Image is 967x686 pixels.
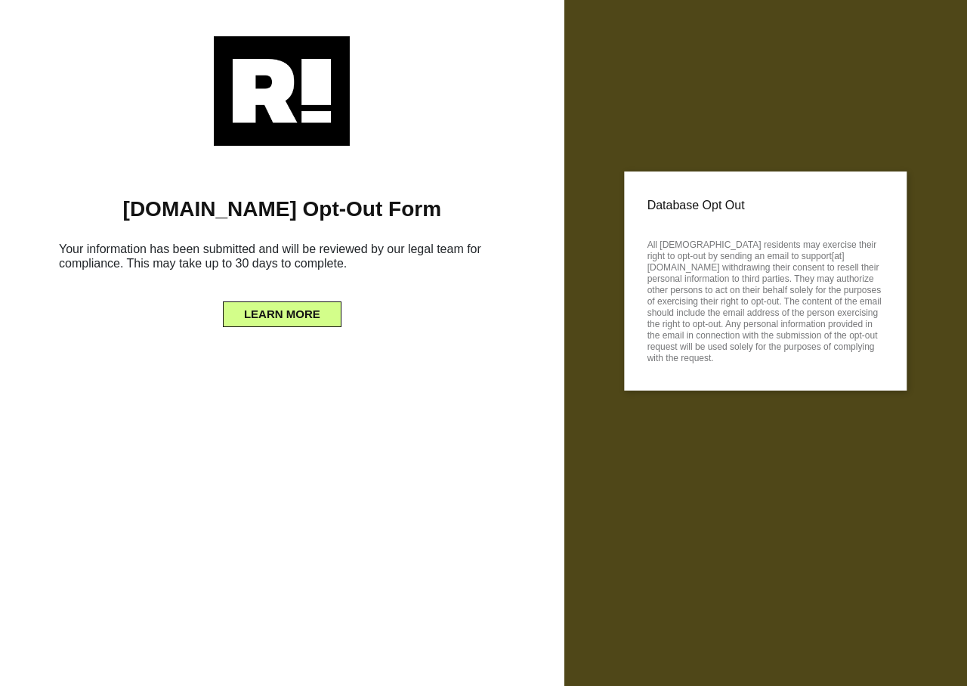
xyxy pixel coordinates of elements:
[214,36,350,146] img: Retention.com
[223,304,341,316] a: LEARN MORE
[223,301,341,327] button: LEARN MORE
[23,236,542,283] h6: Your information has been submitted and will be reviewed by our legal team for compliance. This m...
[647,194,884,217] p: Database Opt Out
[23,196,542,222] h1: [DOMAIN_NAME] Opt-Out Form
[647,235,884,364] p: All [DEMOGRAPHIC_DATA] residents may exercise their right to opt-out by sending an email to suppo...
